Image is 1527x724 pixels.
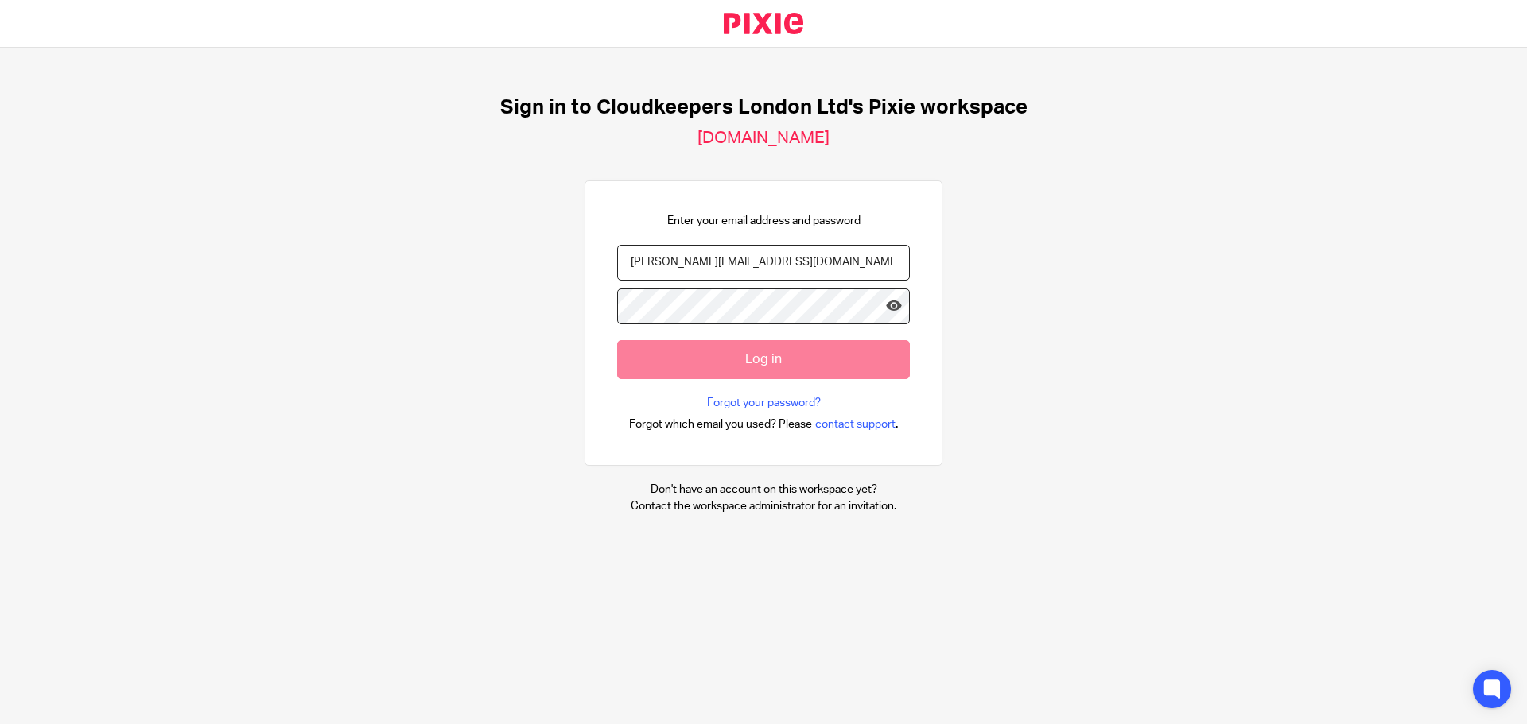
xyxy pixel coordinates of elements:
[631,498,896,514] p: Contact the workspace administrator for an invitation.
[500,95,1028,120] h1: Sign in to Cloudkeepers London Ltd's Pixie workspace
[617,245,910,281] input: name@example.com
[629,415,899,433] div: .
[815,416,896,432] span: contact support
[629,416,812,432] span: Forgot which email you used? Please
[697,128,830,149] h2: [DOMAIN_NAME]
[667,213,861,229] p: Enter your email address and password
[707,395,821,411] a: Forgot your password?
[617,340,910,379] input: Log in
[631,482,896,498] p: Don't have an account on this workspace yet?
